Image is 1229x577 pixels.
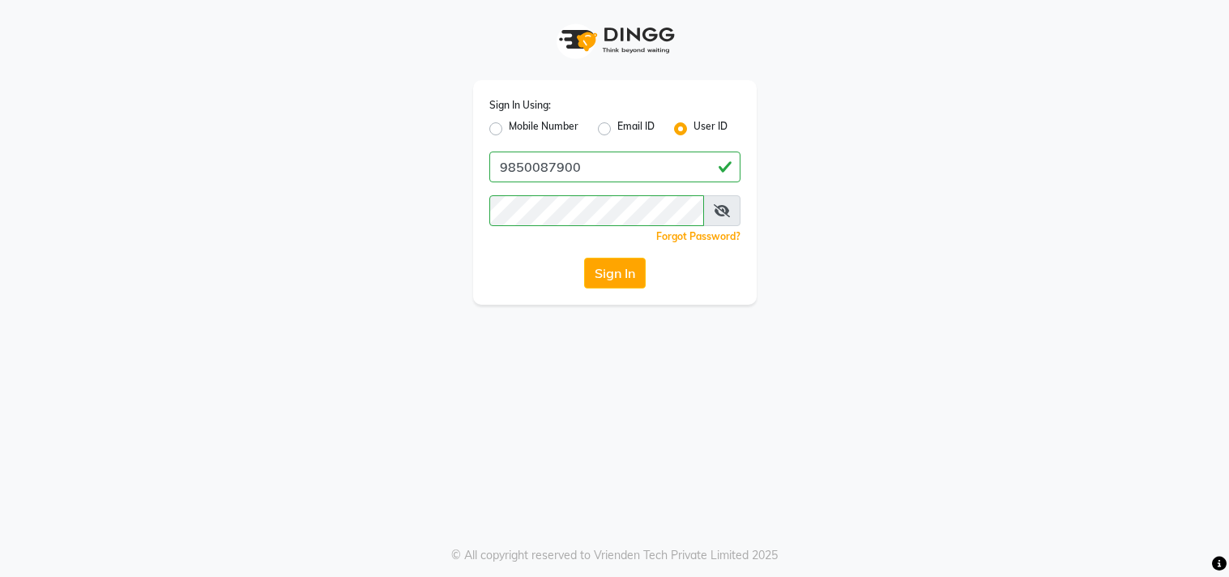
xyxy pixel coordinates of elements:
img: logo1.svg [550,16,680,64]
a: Forgot Password? [656,230,740,242]
label: User ID [693,119,728,139]
input: Username [489,152,740,182]
button: Sign In [584,258,646,288]
label: Mobile Number [509,119,578,139]
label: Email ID [617,119,655,139]
input: Username [489,195,704,226]
label: Sign In Using: [489,98,551,113]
